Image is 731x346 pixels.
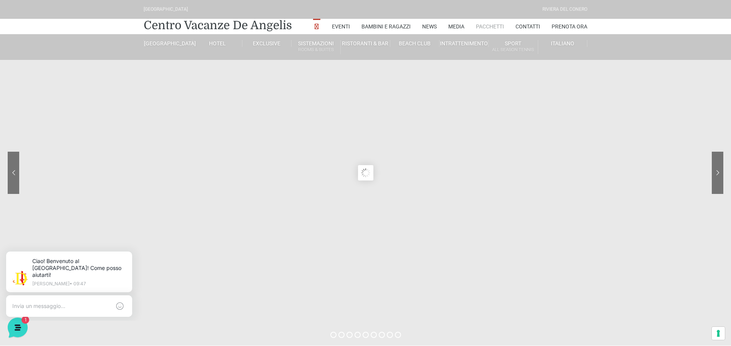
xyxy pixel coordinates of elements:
[12,61,65,68] span: Le tue conversazioni
[144,40,193,47] a: [GEOGRAPHIC_DATA]
[12,74,28,90] img: light
[476,19,504,34] a: Pacchetti
[77,246,82,251] span: 1
[68,61,141,68] a: [DEMOGRAPHIC_DATA] tutto
[17,144,126,152] input: Cerca un articolo...
[12,97,141,112] button: Inizia una conversazione
[144,18,292,33] a: Centro Vacanze De Angelis
[193,40,242,47] a: Hotel
[134,74,141,81] p: ora
[292,40,341,54] a: SistemazioniRooms & Suites
[6,247,53,264] button: Home
[37,39,131,44] p: [PERSON_NAME] • 09:47
[422,19,437,34] a: News
[6,6,129,31] h2: Ciao da De Angelis Resort 👋
[53,247,101,264] button: 1Messaggi
[489,40,538,54] a: SportAll Season Tennis
[134,83,141,91] span: 1
[6,316,29,339] iframe: Customerly Messenger Launcher
[66,257,87,264] p: Messaggi
[23,257,36,264] p: Home
[448,19,464,34] a: Media
[118,257,129,264] p: Aiuto
[341,40,390,47] a: Ristoranti & Bar
[292,46,340,53] small: Rooms & Suites
[538,40,587,47] a: Italiano
[17,28,32,44] img: light
[361,19,411,34] a: Bambini e Ragazzi
[144,6,188,13] div: [GEOGRAPHIC_DATA]
[9,71,144,94] a: [PERSON_NAME]Ciao! Benvenuto al [GEOGRAPHIC_DATA]! Come posso aiutarti!ora1
[12,127,60,134] span: Trova una risposta
[542,6,587,13] div: Riviera Del Conero
[32,83,129,91] p: Ciao! Benvenuto al [GEOGRAPHIC_DATA]! Come posso aiutarti!
[82,127,141,134] a: Apri Centro Assistenza
[6,34,129,49] p: La nostra missione è rendere la tua esperienza straordinaria!
[50,101,113,108] span: Inizia una conversazione
[37,15,131,36] p: Ciao! Benvenuto al [GEOGRAPHIC_DATA]! Come posso aiutarti!
[390,40,439,47] a: Beach Club
[332,19,350,34] a: Eventi
[516,19,540,34] a: Contatti
[439,40,489,47] a: Intrattenimento
[242,40,292,47] a: Exclusive
[551,40,574,46] span: Italiano
[489,46,537,53] small: All Season Tennis
[32,74,129,81] span: [PERSON_NAME]
[552,19,587,34] a: Prenota Ora
[712,327,725,340] button: Le tue preferenze relative al consenso per le tecnologie di tracciamento
[100,247,148,264] button: Aiuto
